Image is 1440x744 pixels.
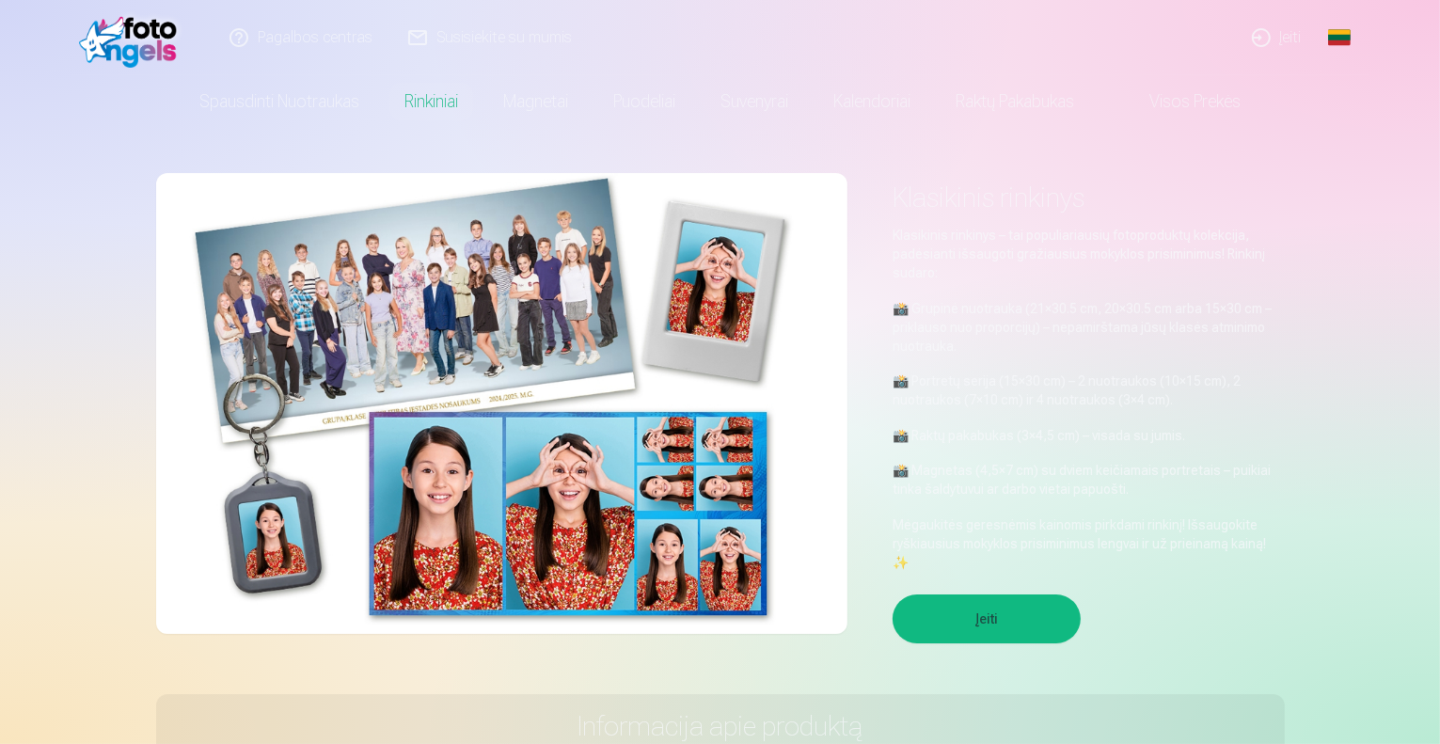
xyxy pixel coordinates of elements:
p: 📸 Portretų serija (15×30 cm) – 2 nuotraukos (10×15 cm), 2 nuotraukos (7×10 cm) ir 4 nuotraukos (3... [893,372,1285,409]
button: Įeiti [893,594,1081,643]
h1: Klasikinis rinkinys [893,181,1285,214]
p: 📸 Magnetas (4,5×7 cm) su dviem keičiamais portretais – puikiai tinka šaldytuvui ar darbo vietai p... [893,461,1285,499]
a: Raktų pakabukas [933,75,1097,128]
a: Spausdinti nuotraukas [177,75,382,128]
p: 📸 Raktų pakabukas (3×4,5 cm) – visada su jumis. [893,426,1285,445]
a: Visos prekės [1097,75,1263,128]
a: Magnetai [481,75,591,128]
p: Mėgaukitės geresnėmis kainomis pirkdami rinkinį! Išsaugokite ryškiausius mokyklos prisiminimus le... [893,515,1285,572]
p: 📸 Grupinė nuotrauka (21×30.5 cm, 20×30.5 cm arba 15×30 cm – priklauso nuo proporcijų) – nepamiršt... [893,299,1285,356]
img: /fa2 [79,8,187,68]
a: Rinkiniai [382,75,481,128]
a: Puodeliai [591,75,698,128]
p: Klasikinis rinkinys – tai populiariausių fotoproduktų kolekcija, padėsianti išsaugoti gražiausius... [893,226,1285,282]
h3: Informacija apie produktą [171,709,1270,743]
a: Kalendoriai [811,75,933,128]
a: Suvenyrai [698,75,811,128]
